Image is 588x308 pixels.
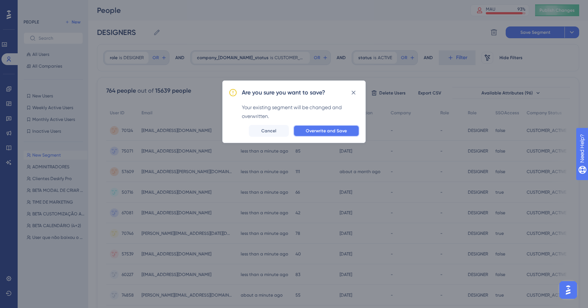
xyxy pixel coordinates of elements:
div: Your existing segment will be changed and overwritten. [242,103,359,121]
span: Overwrite and Save [306,128,347,134]
iframe: UserGuiding AI Assistant Launcher [557,279,579,301]
h2: Are you sure you want to save? [242,88,325,97]
span: Cancel [261,128,276,134]
span: Need Help? [17,2,46,11]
